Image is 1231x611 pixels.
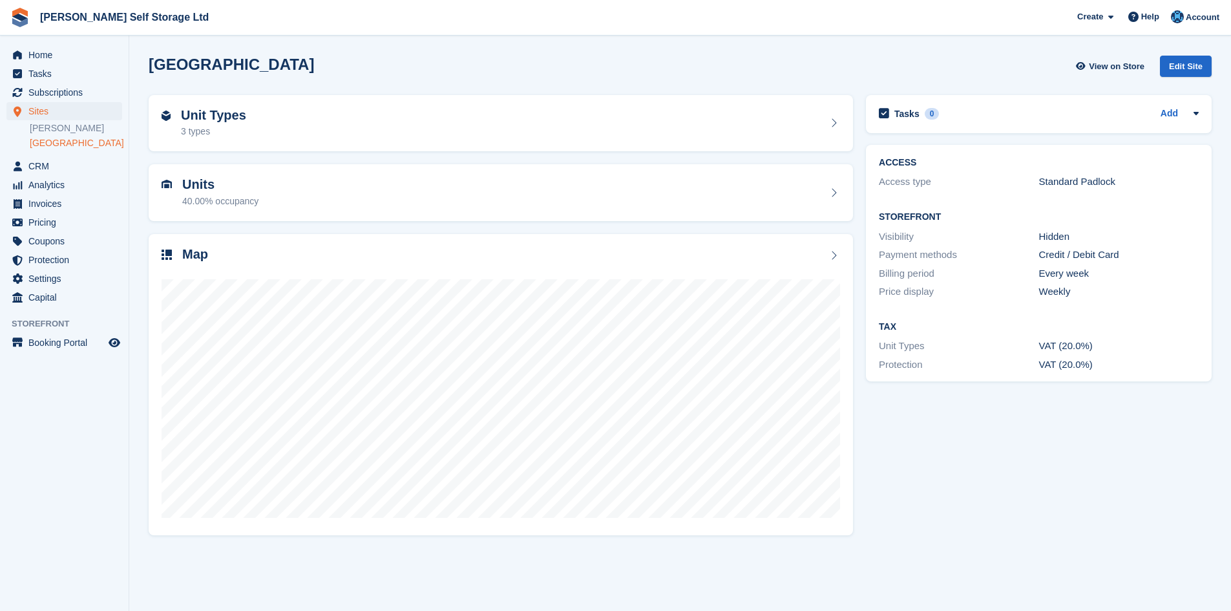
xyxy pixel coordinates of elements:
[879,175,1038,189] div: Access type
[149,234,853,536] a: Map
[879,158,1199,168] h2: ACCESS
[1039,358,1199,372] div: VAT (20.0%)
[6,46,122,64] a: menu
[879,266,1038,281] div: Billing period
[162,250,172,260] img: map-icn-33ee37083ee616e46c38cad1a60f524a97daa1e2b2c8c0bc3eb3415660979fc1.svg
[28,176,106,194] span: Analytics
[28,213,106,231] span: Pricing
[879,358,1038,372] div: Protection
[6,157,122,175] a: menu
[28,288,106,306] span: Capital
[1171,10,1184,23] img: NBT Accounts
[1039,284,1199,299] div: Weekly
[149,164,853,221] a: Units 40.00% occupancy
[182,195,258,208] div: 40.00% occupancy
[28,270,106,288] span: Settings
[162,111,171,121] img: unit-type-icn-2b2737a686de81e16bb02015468b77c625bbabd49415b5ef34ead5e3b44a266d.svg
[879,322,1199,332] h2: Tax
[879,230,1038,244] div: Visibility
[6,288,122,306] a: menu
[6,270,122,288] a: menu
[1160,56,1212,82] a: Edit Site
[925,108,940,120] div: 0
[6,102,122,120] a: menu
[162,180,172,189] img: unit-icn-7be61d7bf1b0ce9d3e12c5938cc71ed9869f7b940bace4675aadf7bd6d80202e.svg
[894,108,920,120] h2: Tasks
[1160,56,1212,77] div: Edit Site
[1039,248,1199,263] div: Credit / Debit Card
[879,339,1038,354] div: Unit Types
[28,195,106,213] span: Invoices
[879,284,1038,299] div: Price display
[181,108,246,123] h2: Unit Types
[28,83,106,102] span: Subscriptions
[182,247,208,262] h2: Map
[6,251,122,269] a: menu
[28,46,106,64] span: Home
[1161,107,1178,122] a: Add
[1186,11,1219,24] span: Account
[149,95,853,152] a: Unit Types 3 types
[28,334,106,352] span: Booking Portal
[1141,10,1159,23] span: Help
[10,8,30,27] img: stora-icon-8386f47178a22dfd0bd8f6a31ec36ba5ce8667c1dd55bd0f319d3a0aa187defe.svg
[1039,230,1199,244] div: Hidden
[6,83,122,102] a: menu
[1089,60,1144,73] span: View on Store
[28,102,106,120] span: Sites
[6,195,122,213] a: menu
[1039,339,1199,354] div: VAT (20.0%)
[107,335,122,350] a: Preview store
[28,232,106,250] span: Coupons
[6,65,122,83] a: menu
[28,251,106,269] span: Protection
[28,65,106,83] span: Tasks
[182,177,258,192] h2: Units
[149,56,314,73] h2: [GEOGRAPHIC_DATA]
[35,6,214,28] a: [PERSON_NAME] Self Storage Ltd
[1039,266,1199,281] div: Every week
[30,137,122,149] a: [GEOGRAPHIC_DATA]
[28,157,106,175] span: CRM
[879,248,1038,263] div: Payment methods
[30,122,122,134] a: [PERSON_NAME]
[6,232,122,250] a: menu
[879,212,1199,222] h2: Storefront
[6,213,122,231] a: menu
[6,176,122,194] a: menu
[12,317,129,330] span: Storefront
[1074,56,1150,77] a: View on Store
[1039,175,1199,189] div: Standard Padlock
[6,334,122,352] a: menu
[1077,10,1103,23] span: Create
[181,125,246,138] div: 3 types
